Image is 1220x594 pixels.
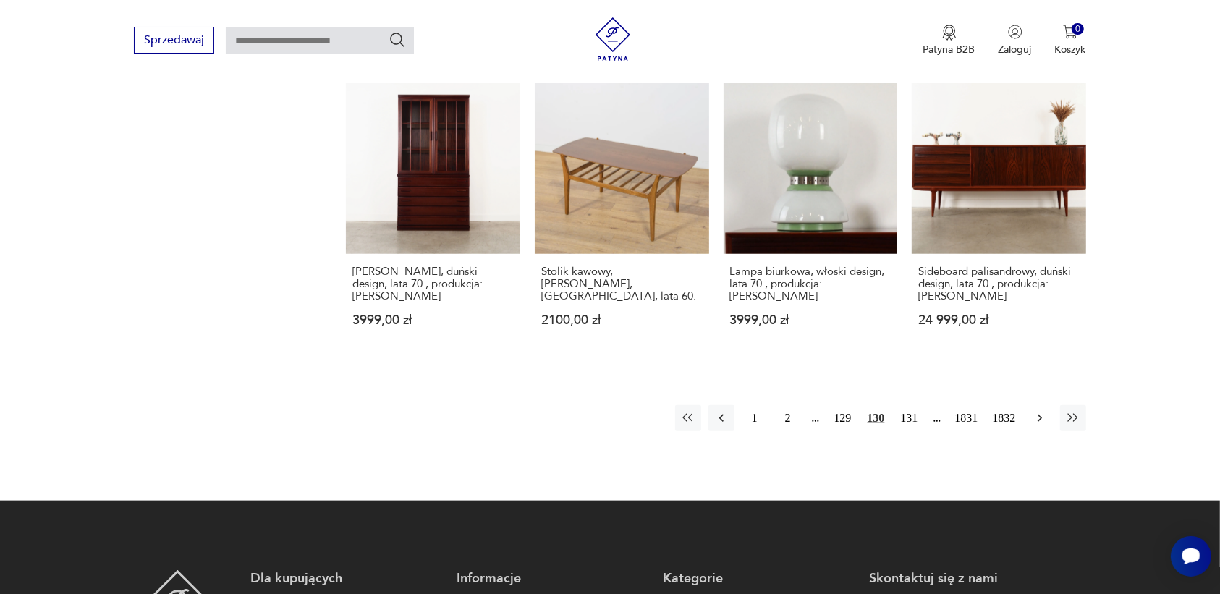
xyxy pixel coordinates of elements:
img: Ikona koszyka [1063,25,1077,39]
button: 130 [863,405,889,431]
button: 1 [742,405,768,431]
button: 2 [775,405,801,431]
div: 0 [1072,23,1084,35]
p: Skontaktuj się z nami [869,570,1061,587]
button: 131 [897,405,923,431]
p: Dla kupujących [250,570,442,587]
img: Ikona medalu [942,25,957,41]
button: Szukaj [389,31,406,48]
p: Zaloguj [999,43,1032,56]
p: 3999,00 zł [352,314,514,326]
iframe: Smartsupp widget button [1171,536,1211,577]
a: Sprzedawaj [134,36,214,46]
button: 129 [830,405,856,431]
button: 0Koszyk [1055,25,1086,56]
p: Kategorie [663,570,855,587]
button: 1832 [989,405,1020,431]
p: 2100,00 zł [541,314,703,326]
a: Witryna mahoniowa, duński design, lata 70., produkcja: Dania[PERSON_NAME], duński design, lata 70... [346,80,520,355]
h3: Lampa biurkowa, włoski design, lata 70., produkcja: [PERSON_NAME] [730,266,891,302]
p: Patyna B2B [923,43,975,56]
p: Koszyk [1055,43,1086,56]
p: 24 999,00 zł [918,314,1080,326]
a: Lampa biurkowa, włoski design, lata 70., produkcja: WłochyLampa biurkowa, włoski design, lata 70.... [724,80,898,355]
button: Patyna B2B [923,25,975,56]
img: Patyna - sklep z meblami i dekoracjami vintage [591,17,635,61]
h3: Stolik kawowy, [PERSON_NAME], [GEOGRAPHIC_DATA], lata 60. [541,266,703,302]
a: Stolik kawowy, Nathan, Wielka Brytania, lata 60.Stolik kawowy, [PERSON_NAME], [GEOGRAPHIC_DATA], ... [535,80,709,355]
h3: [PERSON_NAME], duński design, lata 70., produkcja: [PERSON_NAME] [352,266,514,302]
h3: Sideboard palisandrowy, duński design, lata 70., produkcja: [PERSON_NAME] [918,266,1080,302]
p: Informacje [457,570,648,587]
button: Zaloguj [999,25,1032,56]
button: Sprzedawaj [134,27,214,54]
a: Sideboard palisandrowy, duński design, lata 70., produkcja: Omann JunSideboard palisandrowy, duńs... [912,80,1086,355]
img: Ikonka użytkownika [1008,25,1022,39]
button: 1831 [952,405,982,431]
a: Ikona medaluPatyna B2B [923,25,975,56]
p: 3999,00 zł [730,314,891,326]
